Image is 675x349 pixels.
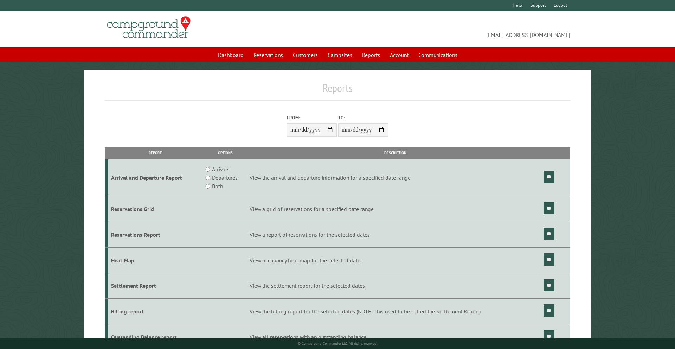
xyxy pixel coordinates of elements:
[323,48,356,62] a: Campsites
[414,48,462,62] a: Communications
[248,196,542,222] td: View a grid of reservations for a specified date range
[108,196,203,222] td: Reservations Grid
[386,48,413,62] a: Account
[105,14,193,41] img: Campground Commander
[337,19,570,39] span: [EMAIL_ADDRESS][DOMAIN_NAME]
[248,299,542,324] td: View the billing report for the selected dates (NOTE: This used to be called the Settlement Report)
[108,159,203,196] td: Arrival and Departure Report
[249,48,287,62] a: Reservations
[108,247,203,273] td: Heat Map
[108,273,203,299] td: Settlement Report
[248,247,542,273] td: View occupancy heat map for the selected dates
[338,114,388,121] label: To:
[248,159,542,196] td: View the arrival and departure information for a specified date range
[108,299,203,324] td: Billing report
[248,147,542,159] th: Description
[248,273,542,299] td: View the settlement report for the selected dates
[202,147,248,159] th: Options
[287,114,337,121] label: From:
[108,222,203,247] td: Reservations Report
[298,341,377,346] small: © Campground Commander LLC. All rights reserved.
[358,48,384,62] a: Reports
[105,81,571,101] h1: Reports
[248,222,542,247] td: View a report of reservations for the selected dates
[214,48,248,62] a: Dashboard
[108,147,203,159] th: Report
[289,48,322,62] a: Customers
[212,173,238,182] label: Departures
[212,165,230,173] label: Arrivals
[212,182,223,190] label: Both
